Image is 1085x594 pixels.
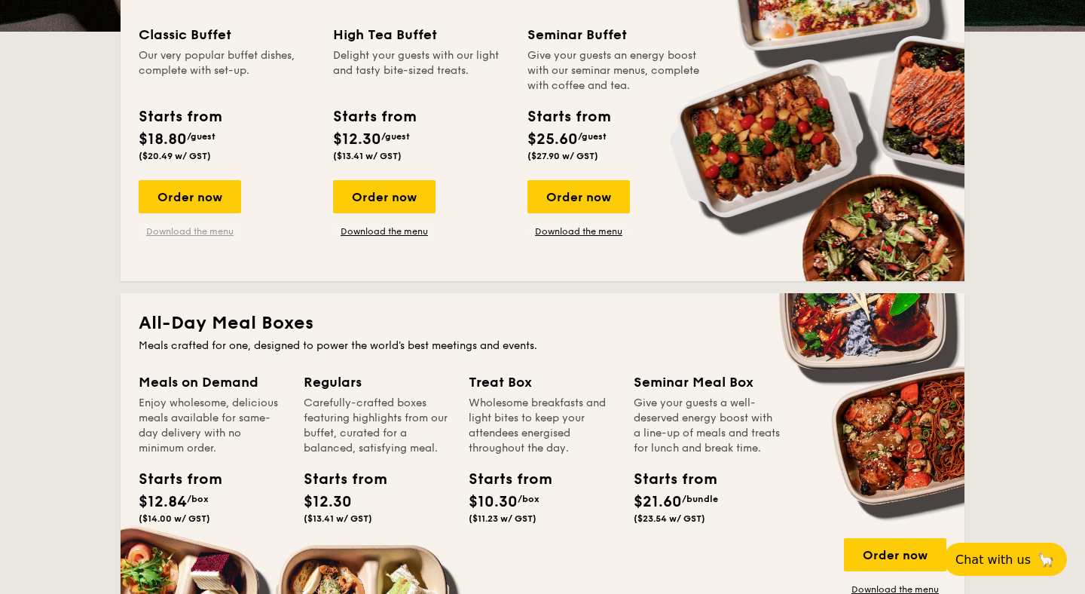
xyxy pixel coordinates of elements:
[578,131,607,142] span: /guest
[1037,551,1055,568] span: 🦙
[139,338,946,354] div: Meals crafted for one, designed to power the world's best meetings and events.
[333,48,509,93] div: Delight your guests with our light and tasty bite-sized treats.
[682,494,718,504] span: /bundle
[139,493,187,511] span: $12.84
[333,24,509,45] div: High Tea Buffet
[139,513,210,524] span: ($14.00 w/ GST)
[527,106,610,128] div: Starts from
[139,311,946,335] h2: All-Day Meal Boxes
[139,130,187,148] span: $18.80
[187,494,209,504] span: /box
[527,48,704,93] div: Give your guests an energy boost with our seminar menus, complete with coffee and tea.
[139,151,211,161] span: ($20.49 w/ GST)
[634,372,781,393] div: Seminar Meal Box
[527,151,598,161] span: ($27.90 w/ GST)
[139,106,221,128] div: Starts from
[139,225,241,237] a: Download the menu
[187,131,215,142] span: /guest
[333,225,436,237] a: Download the menu
[139,24,315,45] div: Classic Buffet
[304,372,451,393] div: Regulars
[139,396,286,456] div: Enjoy wholesome, delicious meals available for same-day delivery with no minimum order.
[518,494,539,504] span: /box
[634,493,682,511] span: $21.60
[381,131,410,142] span: /guest
[139,48,315,93] div: Our very popular buffet dishes, complete with set-up.
[304,493,352,511] span: $12.30
[527,24,704,45] div: Seminar Buffet
[527,180,630,213] div: Order now
[139,372,286,393] div: Meals on Demand
[469,372,616,393] div: Treat Box
[304,396,451,456] div: Carefully-crafted boxes featuring highlights from our buffet, curated for a balanced, satisfying ...
[304,513,372,524] span: ($13.41 w/ GST)
[333,106,415,128] div: Starts from
[304,468,371,491] div: Starts from
[333,130,381,148] span: $12.30
[844,538,946,571] div: Order now
[527,225,630,237] a: Download the menu
[469,513,536,524] span: ($11.23 w/ GST)
[634,468,701,491] div: Starts from
[634,513,705,524] span: ($23.54 w/ GST)
[469,396,616,456] div: Wholesome breakfasts and light bites to keep your attendees energised throughout the day.
[943,543,1067,576] button: Chat with us🦙
[139,180,241,213] div: Order now
[955,553,1031,567] span: Chat with us
[634,396,781,456] div: Give your guests a well-deserved energy boost with a line-up of meals and treats for lunch and br...
[469,493,518,511] span: $10.30
[333,151,402,161] span: ($13.41 w/ GST)
[333,180,436,213] div: Order now
[139,468,206,491] div: Starts from
[469,468,536,491] div: Starts from
[527,130,578,148] span: $25.60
